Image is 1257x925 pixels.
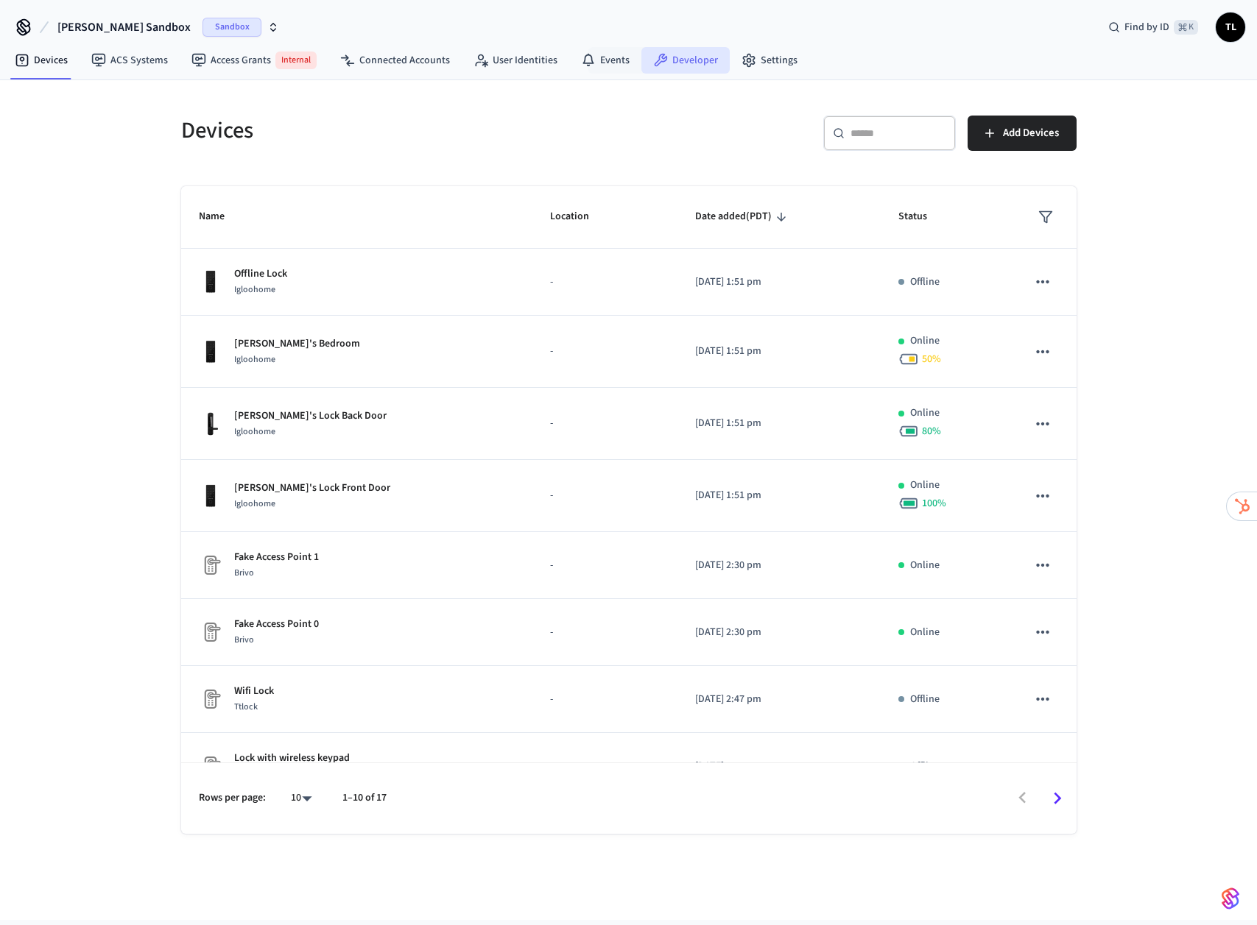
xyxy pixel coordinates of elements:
[180,46,328,75] a: Access GrantsInternal
[550,759,660,774] p: -
[641,47,730,74] a: Developer
[550,692,660,707] p: -
[199,270,222,294] img: igloohome_deadbolt_2s
[910,405,940,421] p: Online
[910,692,940,707] p: Offline
[234,701,258,713] span: Ttlock
[462,47,569,74] a: User Identities
[328,47,462,74] a: Connected Accounts
[910,558,940,573] p: Online
[1222,887,1239,910] img: SeamLogoGradient.69752ec5.svg
[550,344,660,359] p: -
[569,47,641,74] a: Events
[695,625,863,640] p: [DATE] 2:30 pm
[695,759,863,774] p: [DATE] 2:47 pm
[199,553,222,577] img: Placeholder Lock Image
[234,425,275,438] span: Igloohome
[695,205,791,228] span: Date added(PDT)
[199,484,222,508] img: igloohome_deadbolt_2s
[234,550,319,565] p: Fake Access Point 1
[342,790,387,806] p: 1–10 of 17
[695,692,863,707] p: [DATE] 2:47 pm
[234,567,254,579] span: Brivo
[922,496,946,511] span: 100 %
[199,687,222,711] img: Placeholder Lock Image
[234,634,254,646] span: Brivo
[234,481,390,496] p: [PERSON_NAME]'s Lock Front Door
[234,408,387,424] p: [PERSON_NAME]'s Lock Back Door
[3,47,80,74] a: Devices
[550,558,660,573] p: -
[1217,14,1244,40] span: TL
[203,18,261,37] span: Sandbox
[1003,124,1059,143] span: Add Devices
[1174,20,1198,35] span: ⌘ K
[1040,781,1074,815] button: Go to next page
[898,205,946,228] span: Status
[910,333,940,349] p: Online
[968,116,1077,151] button: Add Devices
[695,416,863,431] p: [DATE] 1:51 pm
[910,759,940,774] p: Offline
[695,558,863,573] p: [DATE] 2:30 pm
[1096,14,1210,40] div: Find by ID⌘ K
[922,352,941,366] span: 50 %
[695,488,863,503] p: [DATE] 1:51 pm
[275,52,317,69] span: Internal
[199,340,222,364] img: igloohome_deadbolt_2e
[910,274,940,290] p: Offline
[234,751,350,766] p: Lock with wireless keypad
[922,424,941,439] span: 80 %
[234,497,275,510] span: Igloohome
[199,790,266,806] p: Rows per page:
[1124,20,1169,35] span: Find by ID
[57,18,191,36] span: [PERSON_NAME] Sandbox
[910,478,940,493] p: Online
[910,625,940,640] p: Online
[550,274,660,290] p: -
[234,266,287,282] p: Offline Lock
[695,274,863,290] p: [DATE] 1:51 pm
[730,47,809,74] a: Settings
[199,620,222,644] img: Placeholder Lock Image
[199,205,244,228] span: Name
[550,416,660,431] p: -
[234,617,319,632] p: Fake Access Point 0
[234,283,275,296] span: Igloohome
[550,625,660,640] p: -
[234,353,275,366] span: Igloohome
[181,116,620,146] h5: Devices
[199,412,222,436] img: igloohome_mortise_2
[199,754,222,778] img: Placeholder Lock Image
[234,336,360,352] p: [PERSON_NAME]'s Bedroom
[550,488,660,503] p: -
[550,205,608,228] span: Location
[80,47,180,74] a: ACS Systems
[695,344,863,359] p: [DATE] 1:51 pm
[1216,13,1245,42] button: TL
[234,684,274,699] p: Wifi Lock
[284,787,319,809] div: 10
